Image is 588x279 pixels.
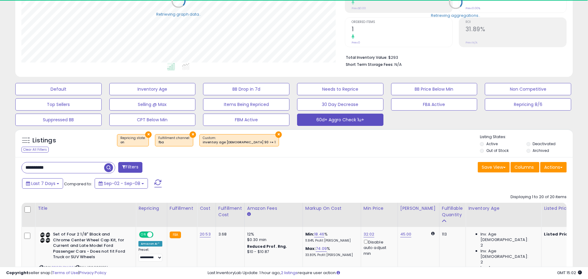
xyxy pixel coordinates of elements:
button: Repricing 8/6 [485,98,571,111]
button: Items Being Repriced [203,98,289,111]
button: Inventory Age [109,83,196,95]
button: BB Price Below Min [391,83,477,95]
button: BB Drop in 7d [203,83,289,95]
button: Top Sellers [15,98,102,111]
button: Suppressed BB [15,114,102,126]
button: Non Competitive [485,83,571,95]
button: Needs to Reprice [297,83,383,95]
button: 30 Day Decrease [297,98,383,111]
button: Selling @ Max [109,98,196,111]
div: Retrieving graph data.. [156,11,201,17]
button: CPT Below Min [109,114,196,126]
button: Default [15,83,102,95]
button: FBA Active [391,98,477,111]
button: FBM Active [203,114,289,126]
div: seller snap | | [6,270,106,276]
div: Retrieving aggregations.. [431,13,480,18]
button: 60d+ Aggro Check 1u+ [297,114,383,126]
strong: Copyright [6,270,28,276]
